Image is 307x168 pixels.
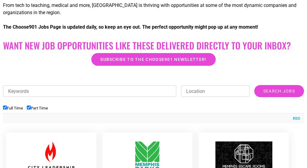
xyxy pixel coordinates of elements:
[100,57,206,62] span: Subscribe to the Choose901 newsletter!
[91,53,215,66] a: Subscribe to the Choose901 newsletter!
[181,85,249,97] input: Location
[3,2,304,16] p: From tech to teaching, medical and more, [GEOGRAPHIC_DATA] is thriving with opportunities at some...
[3,106,23,110] label: Full Time
[27,106,31,109] input: Part Time
[3,85,176,97] input: Keywords
[254,85,304,97] input: Search Jobs
[3,40,304,51] h2: Want New Job Opportunities like these Delivered Directly to your Inbox?
[290,116,300,122] a: RSS
[27,106,48,110] label: Part Time
[3,24,258,30] strong: The Choose901 Jobs Page is updated daily, so keep an eye out. The perfect opportunity might pop u...
[3,106,7,109] input: Full Time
